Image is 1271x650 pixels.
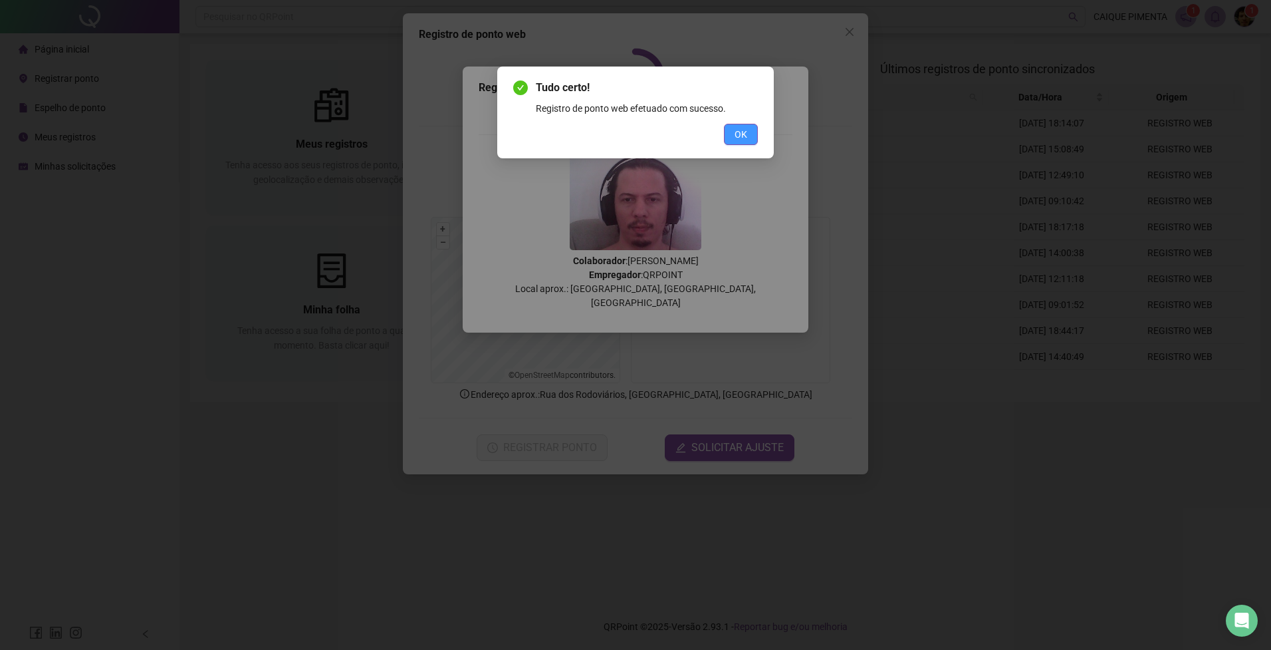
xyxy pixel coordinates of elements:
button: OK [724,124,758,145]
div: Registro de ponto web efetuado com sucesso. [536,101,758,116]
span: OK [735,127,747,142]
div: Open Intercom Messenger [1226,605,1258,637]
span: check-circle [513,81,528,95]
span: Tudo certo! [536,80,758,96]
